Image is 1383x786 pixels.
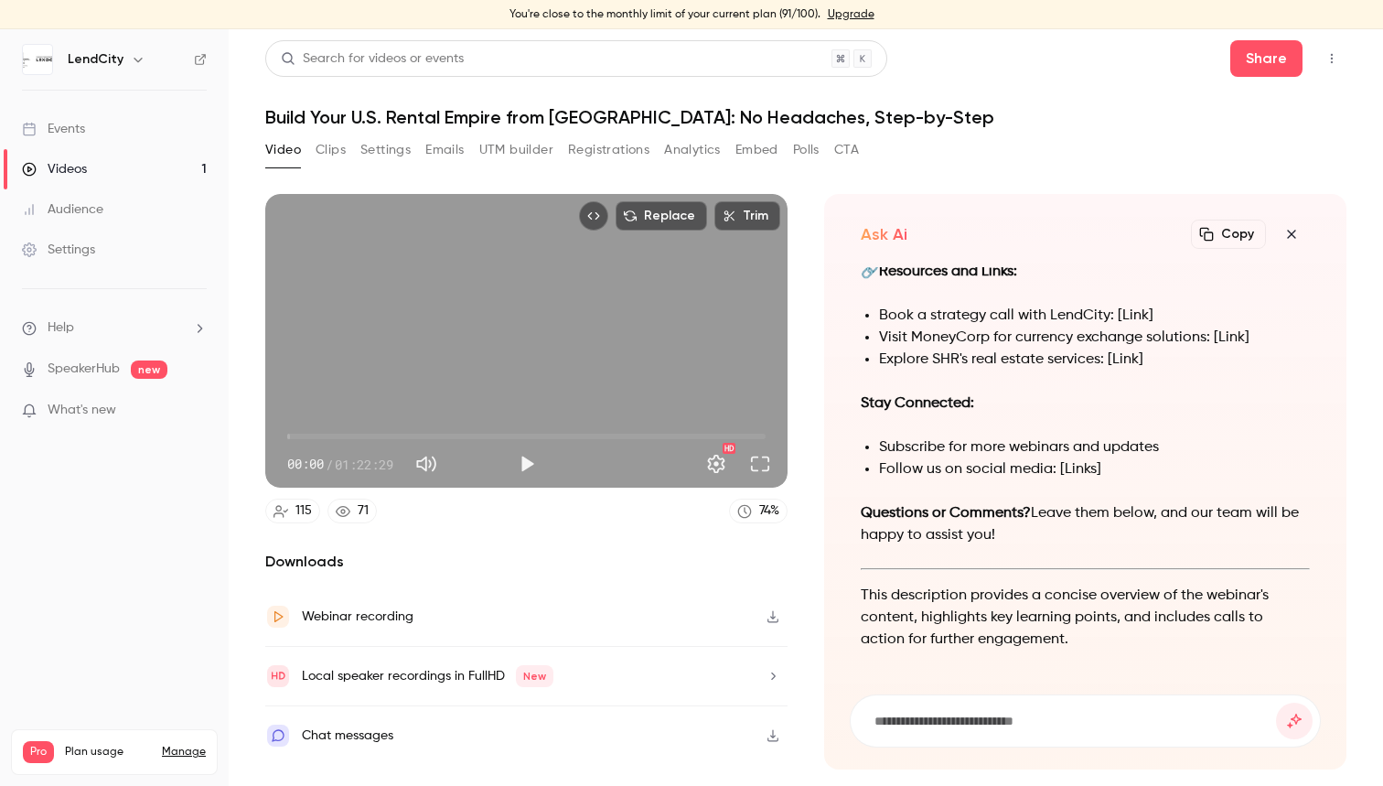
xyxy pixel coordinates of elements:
[48,360,120,379] a: SpeakerHub
[287,455,393,474] div: 00:00
[22,241,95,259] div: Settings
[1317,44,1346,73] button: Top Bar Actions
[714,201,780,231] button: Trim
[162,745,206,759] a: Manage
[295,501,312,521] div: 115
[616,201,707,231] button: Replace
[22,120,85,138] div: Events
[65,745,151,759] span: Plan usage
[861,261,1310,283] p: 🔗
[579,201,608,231] button: Embed video
[698,446,734,482] button: Settings
[48,401,116,420] span: What's new
[22,318,207,338] li: help-dropdown-opener
[509,446,545,482] button: Play
[425,135,464,165] button: Emails
[742,446,778,482] button: Full screen
[861,396,974,411] strong: Stay Connected:
[568,135,649,165] button: Registrations
[360,135,411,165] button: Settings
[879,436,1310,458] li: Subscribe for more webinars and updates
[664,135,721,165] button: Analytics
[265,499,320,523] a: 115
[302,665,553,687] div: Local speaker recordings in FullHD
[479,135,553,165] button: UTM builder
[22,200,103,219] div: Audience
[879,458,1310,480] li: Follow us on social media: [Links]
[265,135,301,165] button: Video
[1230,40,1303,77] button: Share
[861,223,907,245] h2: Ask Ai
[729,499,788,523] a: 74%
[723,443,735,454] div: HD
[287,455,324,474] span: 00:00
[759,501,779,521] div: 74 %
[861,502,1310,546] p: Leave them below, and our team will be happy to assist you!
[408,446,445,482] button: Mute
[281,49,464,69] div: Search for videos or events
[861,585,1310,651] p: This description provides a concise overview of the webinar's content, highlights key learning po...
[23,741,54,763] span: Pro
[265,551,788,573] h2: Downloads
[516,665,553,687] span: New
[335,455,393,474] span: 01:22:29
[302,606,413,628] div: Webinar recording
[735,135,778,165] button: Embed
[834,135,859,165] button: CTA
[793,135,820,165] button: Polls
[316,135,346,165] button: Clips
[879,327,1310,349] li: Visit MoneyCorp for currency exchange solutions: [Link]
[326,455,333,474] span: /
[358,501,369,521] div: 71
[828,7,874,22] a: Upgrade
[861,506,1031,521] strong: Questions or Comments?
[327,499,377,523] a: 71
[879,264,1017,279] strong: Resources and Links:
[23,45,52,74] img: LendCity
[265,106,1346,128] h1: Build Your U.S. Rental Empire from [GEOGRAPHIC_DATA]: No Headaches, Step-by-Step
[68,50,123,69] h6: LendCity
[302,725,393,747] div: Chat messages
[879,305,1310,327] li: Book a strategy call with LendCity: [Link]
[131,361,167,379] span: new
[879,349,1310,371] li: Explore SHR's real estate services: [Link]
[22,160,87,178] div: Videos
[48,318,74,338] span: Help
[1191,220,1266,249] button: Copy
